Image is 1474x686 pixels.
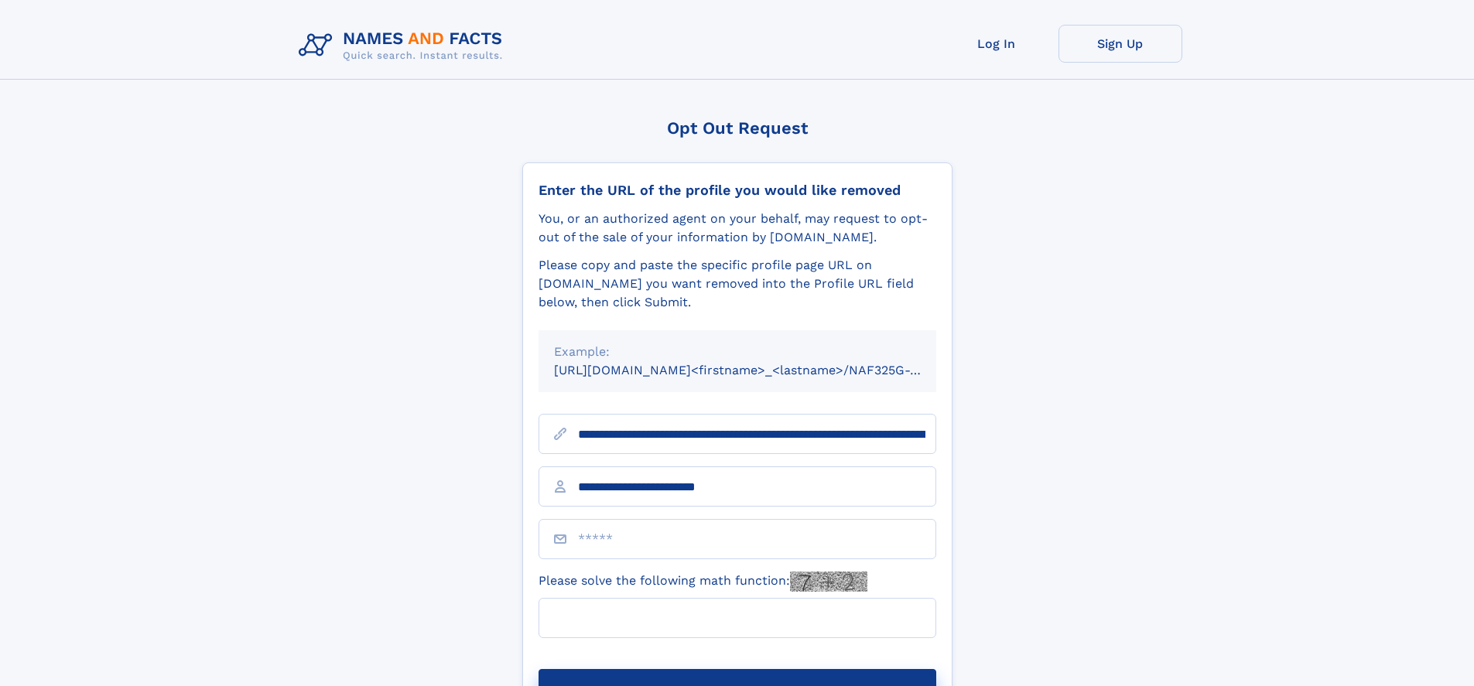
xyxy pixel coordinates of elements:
[539,182,936,199] div: Enter the URL of the profile you would like removed
[539,572,867,592] label: Please solve the following math function:
[1058,25,1182,63] a: Sign Up
[554,343,921,361] div: Example:
[539,256,936,312] div: Please copy and paste the specific profile page URL on [DOMAIN_NAME] you want removed into the Pr...
[539,210,936,247] div: You, or an authorized agent on your behalf, may request to opt-out of the sale of your informatio...
[935,25,1058,63] a: Log In
[522,118,952,138] div: Opt Out Request
[292,25,515,67] img: Logo Names and Facts
[554,363,966,377] small: [URL][DOMAIN_NAME]<firstname>_<lastname>/NAF325G-xxxxxxxx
